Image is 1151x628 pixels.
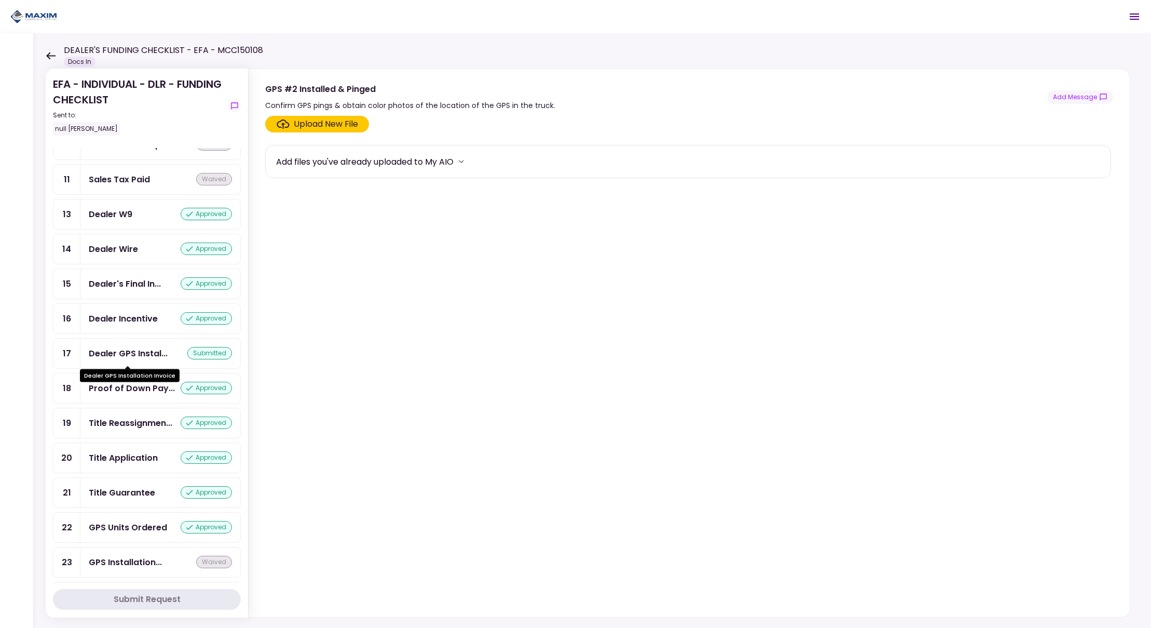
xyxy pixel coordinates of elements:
div: 13 [53,199,80,229]
div: Sales Tax Paid [89,173,150,186]
div: null [PERSON_NAME] [53,122,120,136]
div: Dealer W9 [89,208,132,221]
div: Upload New File [294,118,358,130]
div: GPS Installation Requested [89,556,162,569]
div: Dealer Incentive [89,312,158,325]
button: more [454,154,469,169]
div: EFA - INDIVIDUAL - DLR - FUNDING CHECKLIST [53,76,224,136]
div: waived [196,173,232,185]
div: GPS Units Ordered [89,521,167,534]
a: 21Title Guaranteeapproved [53,477,241,508]
div: approved [181,208,232,220]
a: 22GPS Units Orderedapproved [53,512,241,543]
a: 15Dealer's Final Invoiceapproved [53,269,241,299]
a: 23GPS Installation Requestedwaived [53,547,241,578]
div: Title Guarantee [89,486,155,499]
div: Confirm GPS pings & obtain color photos of the location of the GPS in the truck. [265,99,555,112]
div: Sent to: [53,111,224,120]
button: Submit Request [53,589,241,610]
div: approved [181,243,232,255]
span: Click here to upload the required document [265,116,369,132]
div: Add files you've already uploaded to My AIO [276,155,454,168]
a: 20Title Applicationapproved [53,443,241,473]
div: submitted [187,347,232,359]
div: Title Reassignment [89,417,172,430]
div: 26 [53,582,80,612]
div: approved [181,277,232,290]
a: 13Dealer W9approved [53,199,241,230]
div: Title Application [89,451,158,464]
div: GPS #2 Installed & PingedConfirm GPS pings & obtain color photos of the location of the GPS in th... [248,69,1130,618]
div: Submit Request [114,593,181,606]
a: 16Dealer Incentiveapproved [53,303,241,334]
div: 20 [53,443,80,473]
div: Docs In [64,57,95,67]
a: 17Dealer GPS Installation Invoicesubmitted [53,338,241,369]
img: Partner icon [10,9,57,24]
div: 11 [53,165,80,194]
h1: DEALER'S FUNDING CHECKLIST - EFA - MCC150108 [64,44,263,57]
div: Dealer Wire [89,243,138,256]
div: approved [181,451,232,464]
a: 14Dealer Wireapproved [53,234,241,264]
div: Dealer GPS Installation Invoice [89,347,168,360]
button: show-messages [1047,90,1113,104]
div: 14 [53,234,80,264]
div: approved [181,382,232,394]
div: 17 [53,339,80,368]
button: Open menu [1122,4,1147,29]
div: approved [181,417,232,429]
div: waived [196,556,232,568]
a: 26Photo of Odometer or Reefer hoursapproved [53,582,241,612]
div: 18 [53,373,80,403]
div: Dealer GPS Installation Invoice [80,369,180,382]
div: 22 [53,513,80,542]
a: 18Proof of Down Payment 1approved [53,373,241,404]
div: GPS #2 Installed & Pinged [265,83,555,96]
a: 11Sales Tax Paidwaived [53,164,241,195]
div: 15 [53,269,80,299]
div: 23 [53,547,80,577]
div: Proof of Down Payment 1 [89,382,175,395]
div: approved [181,312,232,325]
div: approved [181,486,232,499]
a: 19Title Reassignmentapproved [53,408,241,438]
div: 16 [53,304,80,333]
div: 21 [53,478,80,507]
button: show-messages [228,100,241,112]
div: 19 [53,408,80,438]
div: approved [181,521,232,533]
div: Dealer's Final Invoice [89,277,161,290]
